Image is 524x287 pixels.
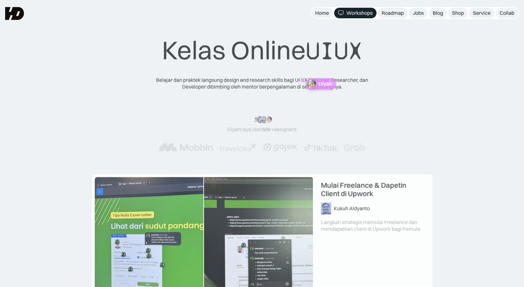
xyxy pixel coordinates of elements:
a: Blog [429,8,447,18]
a: Roadmap [378,8,408,18]
div: Belajar dan praktek langsung design and research skills bagi UI UX Designer, Researcher, dan Deve... [147,77,378,90]
a: Collab [496,8,518,18]
a: Jobs [409,8,428,18]
a: Shop [448,8,468,18]
div: Workshops [346,10,373,16]
div: Kelas Online [162,35,362,66]
a: Home [311,8,333,18]
div: Shop [452,10,464,16]
div: Home [315,10,329,16]
span: 50k+ [262,126,274,132]
p: Diyah [318,81,332,87]
div: Collab [500,10,514,16]
div: Blog [433,10,443,16]
a: Workshops [334,8,377,18]
div: Dipercaya oleh designers [227,126,297,133]
span: UIUX [306,36,362,66]
a: Service [469,8,494,18]
div: Service [473,10,491,16]
div: Jobs [413,10,424,16]
div: Roadmap [382,10,404,16]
